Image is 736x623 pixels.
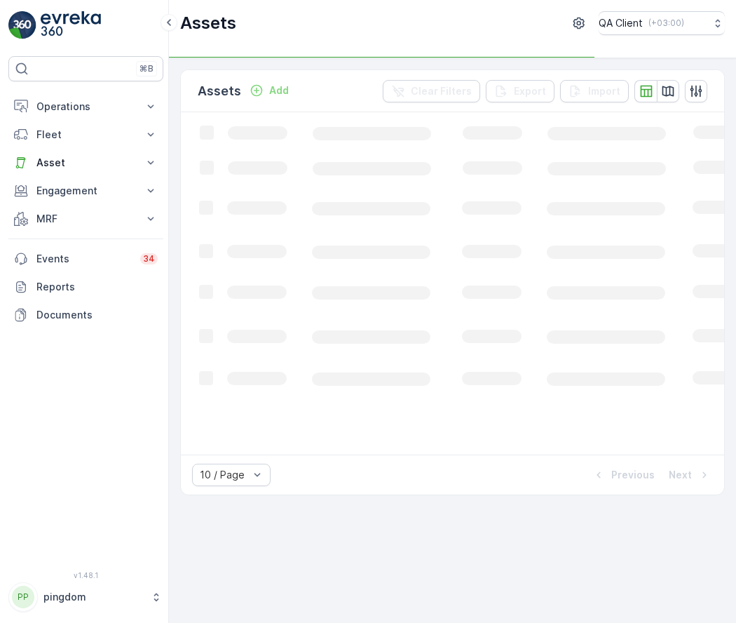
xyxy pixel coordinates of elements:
p: Import [588,84,620,98]
button: QA Client(+03:00) [599,11,725,35]
p: Add [269,83,289,98]
p: Clear Filters [411,84,472,98]
p: Assets [198,81,241,101]
p: QA Client [599,16,643,30]
img: logo_light-DOdMpM7g.png [41,11,101,39]
p: Reports [36,280,158,294]
button: Next [667,467,713,483]
p: ( +03:00 ) [648,18,684,29]
p: ⌘B [139,63,154,74]
p: Documents [36,308,158,322]
button: Export [486,80,554,102]
a: Reports [8,273,163,301]
button: Engagement [8,177,163,205]
p: Engagement [36,184,135,198]
p: Events [36,252,132,266]
p: MRF [36,212,135,226]
p: 34 [143,253,155,264]
a: Documents [8,301,163,329]
button: MRF [8,205,163,233]
button: Import [560,80,629,102]
button: Asset [8,149,163,177]
img: logo [8,11,36,39]
span: v 1.48.1 [8,571,163,580]
p: Next [669,468,692,482]
button: PPpingdom [8,582,163,612]
p: pingdom [43,590,144,604]
p: Previous [611,468,655,482]
p: Export [514,84,546,98]
a: Events34 [8,245,163,273]
button: Operations [8,93,163,121]
p: Asset [36,156,135,170]
p: Assets [180,12,236,34]
button: Clear Filters [383,80,480,102]
p: Operations [36,100,135,114]
p: Fleet [36,128,135,142]
div: PP [12,586,34,608]
button: Previous [590,467,656,483]
button: Fleet [8,121,163,149]
button: Add [244,82,294,99]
